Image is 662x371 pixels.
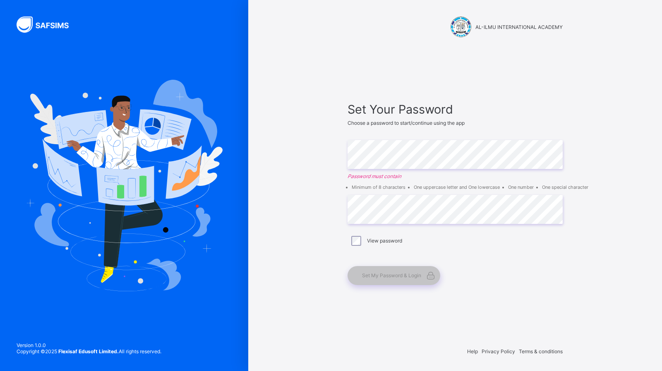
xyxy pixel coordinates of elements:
span: Set My Password & Login [362,272,421,278]
span: AL-ILMU INTERNATIONAL ACADEMY [475,24,563,30]
span: Set Your Password [348,102,563,117]
li: One special character [542,184,588,190]
span: Terms & conditions [519,348,563,354]
li: One uppercase letter and One lowercase [414,184,500,190]
span: Help [467,348,478,354]
li: Minimum of 8 characters [352,184,405,190]
em: Password must contain [348,173,563,179]
img: AL-ILMU INTERNATIONAL ACADEMY [451,17,471,37]
li: One number [508,184,534,190]
img: SAFSIMS Logo [17,17,79,33]
span: Choose a password to start/continue using the app [348,120,465,126]
span: Version 1.0.0 [17,342,161,348]
strong: Flexisaf Edusoft Limited. [58,348,119,354]
label: View password [367,238,402,244]
img: Hero Image [26,80,223,291]
span: Copyright © 2025 All rights reserved. [17,348,161,354]
span: Privacy Policy [482,348,515,354]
